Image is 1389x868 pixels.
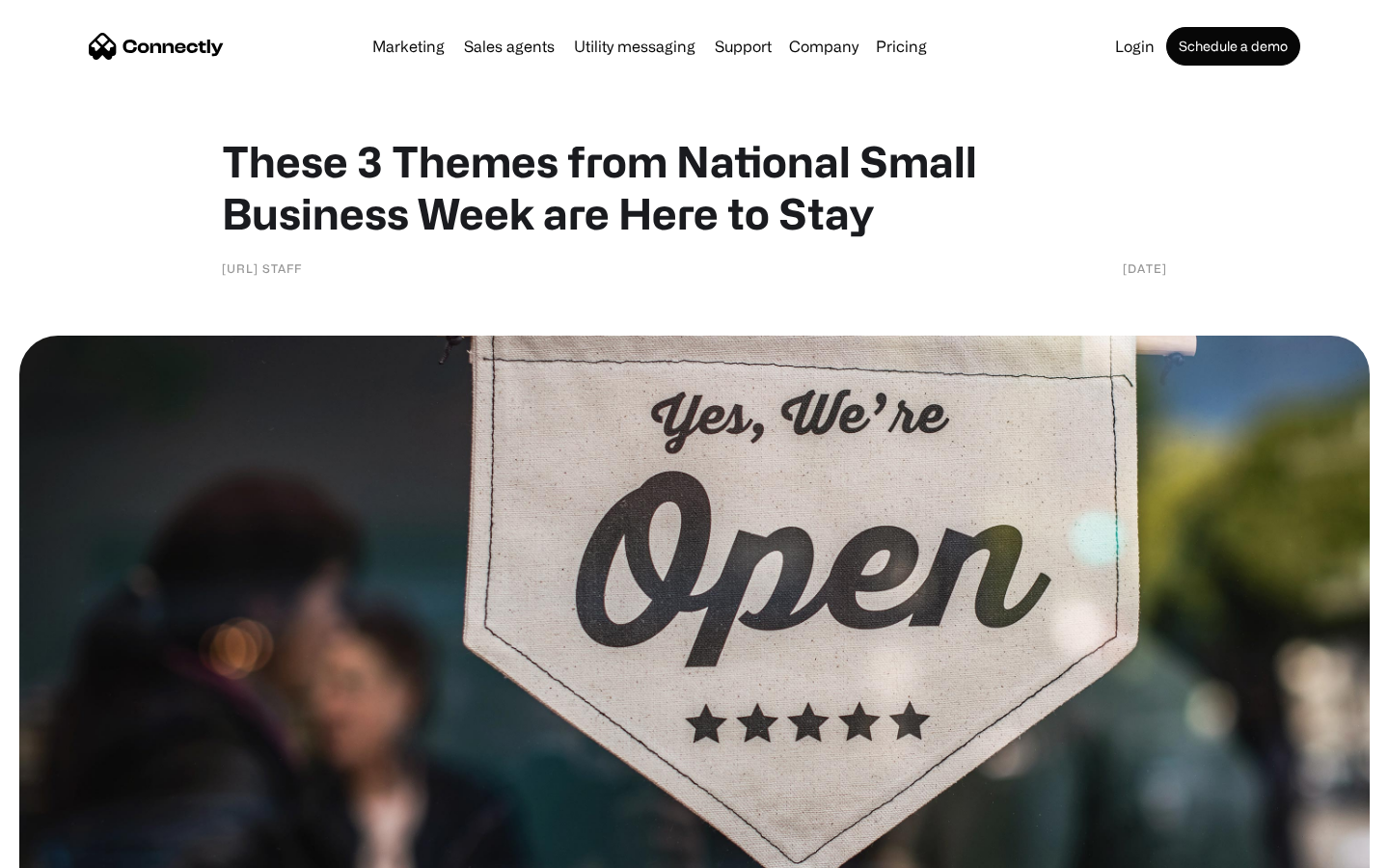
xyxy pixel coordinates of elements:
[19,834,116,861] aside: Language selected: English
[1123,258,1167,278] div: [DATE]
[789,33,858,60] div: Company
[783,33,864,60] div: Company
[1166,27,1300,66] a: Schedule a demo
[707,39,779,54] a: Support
[868,39,935,54] a: Pricing
[456,39,562,54] a: Sales agents
[365,39,452,54] a: Marketing
[89,32,224,61] a: home
[222,258,302,278] div: [URL] Staff
[1107,39,1162,54] a: Login
[222,135,1167,239] h1: These 3 Themes from National Small Business Week are Here to Stay
[39,834,116,861] ul: Language list
[566,39,703,54] a: Utility messaging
